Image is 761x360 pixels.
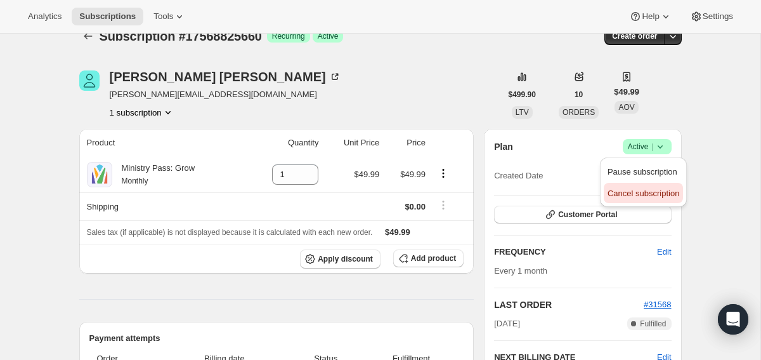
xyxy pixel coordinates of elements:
[651,142,653,152] span: |
[385,227,410,237] span: $49.99
[494,317,520,330] span: [DATE]
[621,8,679,25] button: Help
[494,266,547,276] span: Every 1 month
[644,298,671,311] button: #31568
[20,8,69,25] button: Analytics
[649,242,679,262] button: Edit
[87,228,373,237] span: Sales tax (if applicable) is not displayed because it is calculated with each new order.
[575,90,583,100] span: 10
[494,206,671,223] button: Customer Portal
[608,189,679,198] span: Cancel subscription
[628,140,667,153] span: Active
[318,254,373,264] span: Apply discount
[612,31,657,41] span: Create order
[79,27,97,45] button: Subscriptions
[604,161,683,182] button: Pause subscription
[703,11,733,22] span: Settings
[509,90,536,100] span: $499.90
[79,70,100,91] span: Wade Moran
[146,8,193,25] button: Tools
[112,162,195,187] div: Ministry Pass: Grow
[322,129,383,157] th: Unit Price
[383,129,429,157] th: Price
[614,86,639,98] span: $49.99
[604,27,665,45] button: Create order
[608,167,677,177] span: Pause subscription
[618,103,634,112] span: AOV
[87,162,112,187] img: product img
[558,210,617,220] span: Customer Portal
[72,8,143,25] button: Subscriptions
[89,332,464,345] h2: Payment attempts
[657,246,671,258] span: Edit
[494,140,513,153] h2: Plan
[110,88,341,101] span: [PERSON_NAME][EMAIL_ADDRESS][DOMAIN_NAME]
[79,129,247,157] th: Product
[640,319,666,329] span: Fulfilled
[718,304,748,335] div: Open Intercom Messenger
[494,170,543,182] span: Created Date
[405,202,426,211] span: $0.00
[110,70,341,83] div: [PERSON_NAME] [PERSON_NAME]
[272,31,305,41] span: Recurring
[642,11,659,22] span: Help
[153,11,173,22] span: Tools
[411,253,456,263] span: Add product
[122,177,148,185] small: Monthly
[318,31,339,41] span: Active
[79,11,136,22] span: Subscriptions
[28,11,62,22] span: Analytics
[247,129,322,157] th: Quantity
[682,8,741,25] button: Settings
[516,108,529,117] span: LTV
[501,86,543,103] button: $499.90
[79,192,247,220] th: Shipping
[433,198,453,212] button: Shipping actions
[604,183,683,203] button: Cancel subscription
[494,246,657,258] h2: FREQUENCY
[644,300,671,309] a: #31568
[400,170,426,179] span: $49.99
[100,29,262,43] span: Subscription #17568825660
[433,166,453,180] button: Product actions
[563,108,595,117] span: ORDERS
[567,86,590,103] button: 10
[110,106,174,119] button: Product actions
[300,250,380,269] button: Apply discount
[354,170,380,179] span: $49.99
[494,298,644,311] h2: LAST ORDER
[393,250,464,267] button: Add product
